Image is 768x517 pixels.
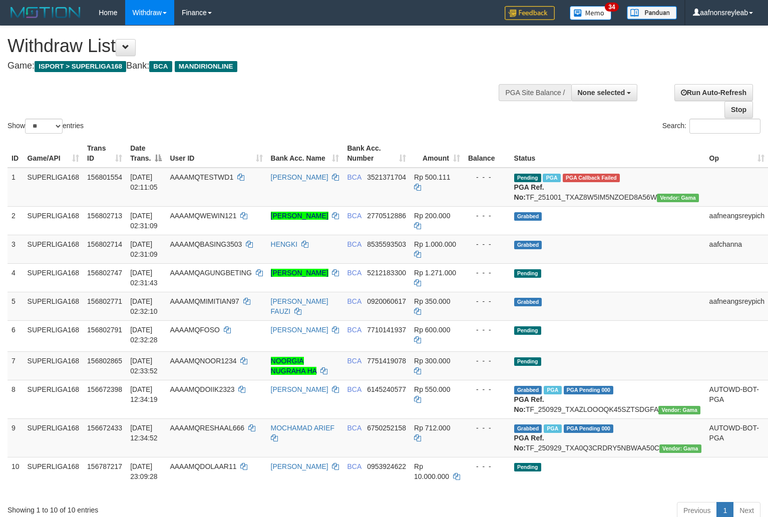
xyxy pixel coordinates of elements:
b: PGA Ref. No: [514,183,544,201]
a: Stop [724,101,753,118]
span: Rp 1.000.000 [414,240,456,248]
div: - - - [468,211,506,221]
span: Rp 550.000 [414,385,450,393]
div: - - - [468,423,506,433]
div: PGA Site Balance / [499,84,571,101]
span: Rp 350.000 [414,297,450,305]
span: [DATE] 02:11:05 [130,173,158,191]
span: Marked by aafsoycanthlai [544,386,561,394]
a: [PERSON_NAME] [271,173,328,181]
span: BCA [347,462,361,470]
div: - - - [468,296,506,306]
input: Search: [689,119,760,134]
div: - - - [468,325,506,335]
a: [PERSON_NAME] FAUZI [271,297,328,315]
span: 156802747 [87,269,122,277]
div: - - - [468,268,506,278]
td: 9 [8,418,24,457]
span: Pending [514,326,541,335]
span: PGA Error [563,174,620,182]
th: Game/API: activate to sort column ascending [24,139,84,168]
span: Copy 3521371704 to clipboard [367,173,406,181]
td: 1 [8,168,24,207]
img: MOTION_logo.png [8,5,84,20]
span: Rp 1.271.000 [414,269,456,277]
span: 156802771 [87,297,122,305]
span: [DATE] 02:31:09 [130,212,158,230]
td: SUPERLIGA168 [24,457,84,498]
span: AAAAMQTESTWD1 [170,173,233,181]
span: Grabbed [514,241,542,249]
span: MANDIRIONLINE [175,61,237,72]
div: - - - [468,356,506,366]
span: Rp 200.000 [414,212,450,220]
th: Amount: activate to sort column ascending [410,139,464,168]
span: BCA [149,61,172,72]
span: BCA [347,269,361,277]
span: [DATE] 23:09:28 [130,462,158,480]
span: Rp 300.000 [414,357,450,365]
div: - - - [468,461,506,471]
span: AAAAMQNOOR1234 [170,357,236,365]
span: [DATE] 12:34:52 [130,424,158,442]
a: NOORGIA NUGRAHA HA [271,357,317,375]
span: Vendor URL: https://trx31.1velocity.biz [658,406,700,414]
th: Status [510,139,705,168]
td: TF_250929_TXA0Q3CRDRY5NBWAA50C [510,418,705,457]
span: Copy 0953924622 to clipboard [367,462,406,470]
td: SUPERLIGA168 [24,235,84,263]
span: [DATE] 02:32:10 [130,297,158,315]
span: Pending [514,357,541,366]
th: Bank Acc. Name: activate to sort column ascending [267,139,343,168]
td: 4 [8,263,24,292]
span: BCA [347,173,361,181]
span: Grabbed [514,386,542,394]
td: 2 [8,206,24,235]
span: Rp 712.000 [414,424,450,432]
td: 5 [8,292,24,320]
h1: Withdraw List [8,36,502,56]
span: Rp 10.000.000 [414,462,449,480]
td: 10 [8,457,24,498]
td: SUPERLIGA168 [24,292,84,320]
span: Pending [514,174,541,182]
span: BCA [347,212,361,220]
td: 8 [8,380,24,418]
span: AAAAMQBASING3503 [170,240,242,248]
span: AAAAMQFOSO [170,326,220,334]
button: None selected [571,84,638,101]
span: Marked by aafseijuro [543,174,560,182]
span: AAAAMQRESHAAL666 [170,424,244,432]
a: Run Auto-Refresh [674,84,753,101]
span: Copy 7751419078 to clipboard [367,357,406,365]
td: SUPERLIGA168 [24,263,84,292]
span: Pending [514,269,541,278]
span: 156802713 [87,212,122,220]
div: Showing 1 to 10 of 10 entries [8,501,312,515]
td: 6 [8,320,24,351]
span: Copy 0920060617 to clipboard [367,297,406,305]
span: Vendor URL: https://trx31.1velocity.biz [659,444,701,453]
span: BCA [347,297,361,305]
span: 156787217 [87,462,122,470]
span: AAAAMQMIMITIAN97 [170,297,239,305]
span: 156801554 [87,173,122,181]
th: Date Trans.: activate to sort column descending [126,139,166,168]
span: AAAAMQWEWIN121 [170,212,236,220]
b: PGA Ref. No: [514,434,544,452]
span: Copy 5212183300 to clipboard [367,269,406,277]
span: Rp 600.000 [414,326,450,334]
span: Copy 6750252158 to clipboard [367,424,406,432]
span: PGA Pending [564,424,614,433]
span: Rp 500.111 [414,173,450,181]
span: [DATE] 02:32:28 [130,326,158,344]
a: MOCHAMAD ARIEF [271,424,335,432]
span: Copy 2770512886 to clipboard [367,212,406,220]
a: [PERSON_NAME] [271,326,328,334]
td: SUPERLIGA168 [24,351,84,380]
td: 3 [8,235,24,263]
span: [DATE] 02:33:52 [130,357,158,375]
td: TF_250929_TXAZLOOOQK45SZTSDGFA [510,380,705,418]
span: Copy 7710141937 to clipboard [367,326,406,334]
td: 7 [8,351,24,380]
